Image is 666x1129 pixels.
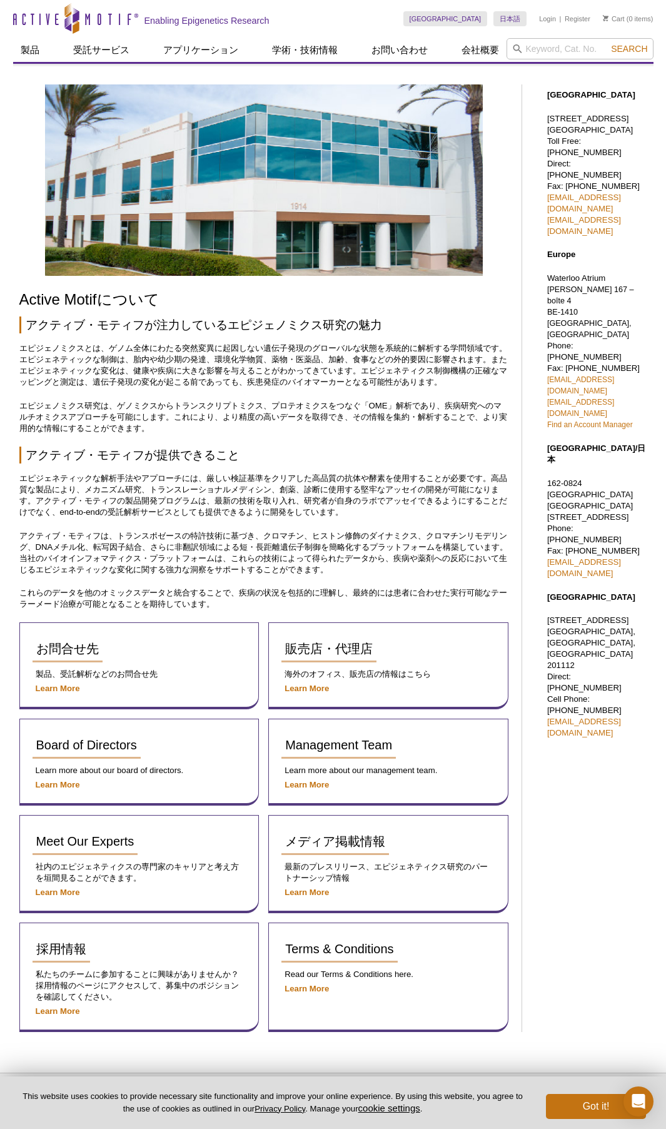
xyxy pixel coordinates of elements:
span: お問合せ先 [36,642,99,656]
strong: Europe [547,250,575,259]
h2: アクティブ・モティフが提供できること [19,447,509,463]
p: エピジェネティックな解析手法やアプローチには、厳しい検証基準をクリアした高品質の抗体や酵素を使用することが必要です。高品質な製品により、メカニズム研究、トランスレーショナルメディシン、創薬、診断... [19,473,509,518]
img: Active Motif, [13,1073,157,1124]
h1: Active Motifについて [19,291,509,310]
span: Management Team [285,738,392,752]
span: Search [611,44,647,54]
a: 採用情報 [33,936,90,963]
span: Board of Directors [36,738,137,752]
a: Learn More [36,780,80,789]
a: [EMAIL_ADDRESS][DOMAIN_NAME] [547,193,621,213]
p: 私たちのチームに参加することに興味がありませんか？ 採用情報のページにアクセスして、募集中のポジションを確認してください。 [33,969,246,1003]
a: Learn More [285,684,329,693]
a: 日本語 [493,11,527,26]
li: (0 items) [603,11,653,26]
p: 162-0824 [GEOGRAPHIC_DATA][GEOGRAPHIC_DATA] [STREET_ADDRESS] Phone: [PHONE_NUMBER] Fax: [PHONE_NU... [547,478,647,579]
h2: アクティブ・モティフが注力しているエピジェノミクス研究の魅力 [19,316,509,333]
a: Register [565,14,590,23]
button: cookie settings [358,1103,420,1113]
a: 学術・技術情報 [265,38,345,62]
span: メディア掲載情報 [285,834,385,848]
a: 受託サービス [66,38,137,62]
span: 採用情報 [36,942,86,956]
span: Meet Our Experts [36,834,134,848]
a: Learn More [285,984,329,993]
a: [GEOGRAPHIC_DATA] [403,11,488,26]
a: お問い合わせ [364,38,435,62]
h2: Enabling Epigenetics Research [144,15,270,26]
p: 社内のエピジェネティクスの専門家のキャリアと考え方を垣間見ることができます。 [33,861,246,884]
a: Cart [603,14,625,23]
a: Privacy Policy [255,1104,305,1113]
button: Search [607,43,651,54]
a: Login [539,14,556,23]
p: Learn more about our management team. [281,765,495,776]
a: 会社概要 [454,38,507,62]
p: This website uses cookies to provide necessary site functionality and improve your online experie... [20,1091,525,1115]
strong: [GEOGRAPHIC_DATA]/日本 [547,443,646,464]
strong: [GEOGRAPHIC_DATA] [547,592,635,602]
a: [EMAIL_ADDRESS][DOMAIN_NAME] [547,717,621,737]
a: Learn More [36,684,80,693]
p: エピジェノミクスとは、ゲノム全体にわたる突然変異に起因しない遺伝子発現のグローバルな状態を系統的に解析する学問領域です。エピジェネティックな制御は、胎内や幼少期の発達、環境化学物質、薬物・医薬品... [19,343,509,388]
a: Learn More [285,780,329,789]
p: 最新のプレスリリース、エピジェネティクス研究のパートナーシップ情報 [281,861,495,884]
p: これらのデータを他のオミックスデータと統合することで、疾病の状況を包括的に理解し、最終的には患者に合わせた実行可能なテーラーメード治療が可能となることを期待しています。 [19,587,509,610]
a: [EMAIL_ADDRESS][DOMAIN_NAME] [547,557,621,578]
span: 販売店・代理店 [285,642,373,656]
a: [EMAIL_ADDRESS][DOMAIN_NAME] [547,375,614,395]
a: Board of Directors [33,732,141,759]
li: | [560,11,562,26]
input: Keyword, Cat. No. [507,38,653,59]
a: 製品 [13,38,47,62]
img: Your Cart [603,15,608,21]
div: Open Intercom Messenger [623,1086,653,1116]
p: Read our Terms & Conditions here. [281,969,495,980]
p: アクティブ・モティフは、トランスポゼースの特許技術に基づき、クロマチン、ヒストン修飾のダイナミクス、クロマチンリモデリング、DNAメチル化、転写因子結合、さらに非翻訳領域による短・長距離遺伝子制... [19,530,509,575]
p: [STREET_ADDRESS] [GEOGRAPHIC_DATA] Toll Free: [PHONE_NUMBER] Direct: [PHONE_NUMBER] Fax: [PHONE_N... [547,113,647,237]
a: 販売店・代理店 [281,635,376,662]
strong: [GEOGRAPHIC_DATA] [547,90,635,99]
p: Learn more about our board of directors. [33,765,246,776]
a: Management Team [281,732,396,759]
a: Learn More [36,888,80,897]
p: エピジェノミクス研究は、ゲノミクスからトランスクリプトミクス、プロテオミクスをつなぐ「OME」解析であり、疾病研究へのマルチオミクスアプローチを可能にします。これにより、より精度の高いデータを取... [19,400,509,434]
p: Waterloo Atrium Phone: [PHONE_NUMBER] Fax: [PHONE_NUMBER] [547,273,647,430]
button: Got it! [546,1094,646,1119]
span: Terms & Conditions [285,942,393,956]
a: Meet Our Experts [33,828,138,855]
p: [STREET_ADDRESS] [GEOGRAPHIC_DATA], [GEOGRAPHIC_DATA], [GEOGRAPHIC_DATA] 201112 Direct: [PHONE_NU... [547,615,647,739]
p: 海外のオフィス、販売店の情報はこちら [281,669,495,680]
a: [EMAIL_ADDRESS][DOMAIN_NAME] [547,215,621,236]
a: Learn More [285,888,329,897]
span: [PERSON_NAME] 167 – boîte 4 BE-1410 [GEOGRAPHIC_DATA], [GEOGRAPHIC_DATA] [547,285,634,339]
a: メディア掲載情報 [281,828,389,855]
p: 製品、受託解析などのお問合せ先 [33,669,246,680]
a: お問合せ先 [33,635,103,662]
a: Learn More [36,1006,80,1016]
a: [EMAIL_ADDRESS][DOMAIN_NAME] [547,398,614,418]
a: アプリケーション [156,38,246,62]
a: Terms & Conditions [281,936,397,963]
a: Find an Account Manager [547,420,633,429]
